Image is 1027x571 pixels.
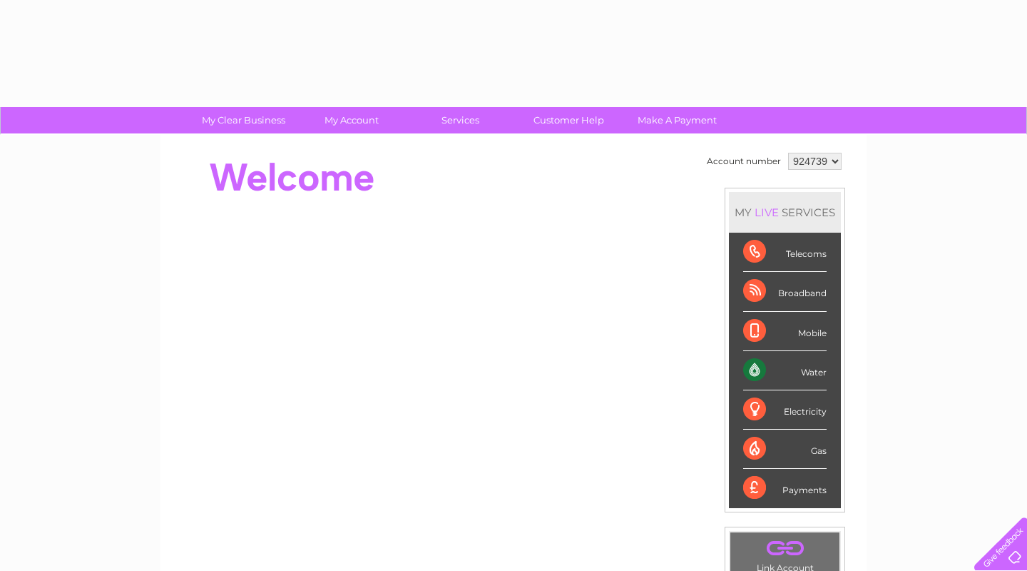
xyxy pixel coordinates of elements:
div: Payments [743,469,827,507]
a: Make A Payment [618,107,736,133]
div: Gas [743,430,827,469]
a: My Account [293,107,411,133]
a: . [734,536,836,561]
div: Broadband [743,272,827,311]
a: Services [402,107,519,133]
td: Account number [703,149,785,173]
a: My Clear Business [185,107,302,133]
div: LIVE [752,206,782,219]
div: Electricity [743,390,827,430]
div: Mobile [743,312,827,351]
a: Customer Help [510,107,628,133]
div: Water [743,351,827,390]
div: MY SERVICES [729,192,841,233]
div: Telecoms [743,233,827,272]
